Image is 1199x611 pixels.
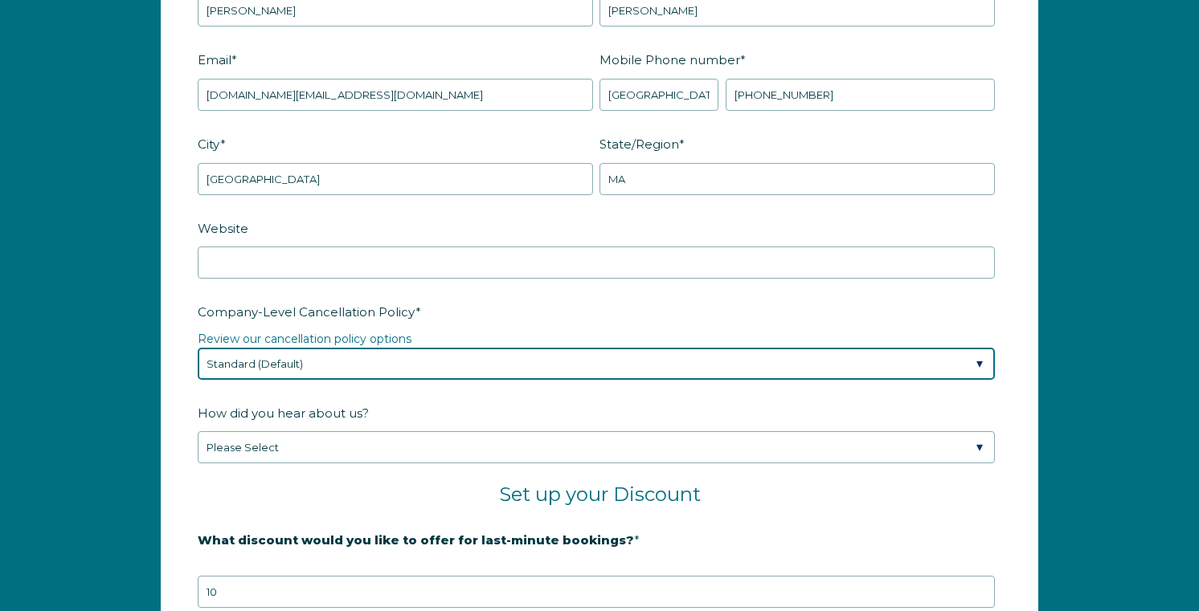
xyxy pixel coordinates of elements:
span: City [198,132,220,157]
span: Company-Level Cancellation Policy [198,299,415,324]
span: How did you hear about us? [198,401,369,426]
span: Website [198,216,248,241]
strong: 20% is recommended, minimum of 10% [198,560,449,574]
a: Review our cancellation policy options [198,332,411,346]
span: State/Region [599,132,679,157]
span: Mobile Phone number [599,47,740,72]
span: Email [198,47,231,72]
strong: What discount would you like to offer for last-minute bookings? [198,532,634,548]
span: Set up your Discount [499,483,701,506]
